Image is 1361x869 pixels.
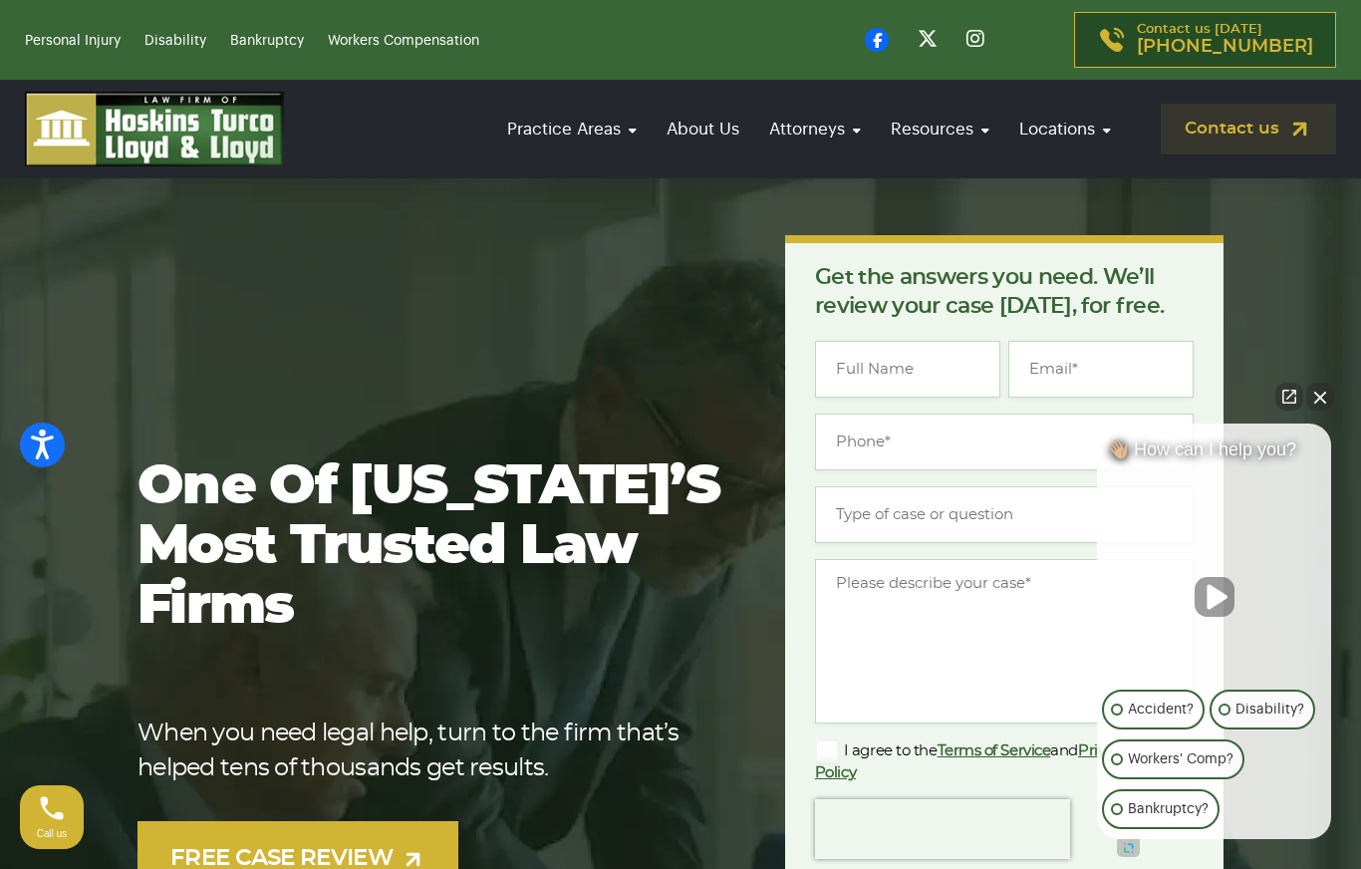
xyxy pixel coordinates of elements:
[1074,12,1336,68] a: Contact us [DATE][PHONE_NUMBER]
[328,34,479,48] a: Workers Compensation
[1128,698,1194,722] p: Accident?
[1137,37,1313,57] span: [PHONE_NUMBER]
[137,457,721,637] h1: One of [US_STATE]’s most trusted law firms
[144,34,206,48] a: Disability
[881,101,999,157] a: Resources
[1097,438,1331,470] div: 👋🏼 How can I help you?
[137,717,721,786] p: When you need legal help, turn to the firm that’s helped tens of thousands get results.
[25,34,121,48] a: Personal Injury
[1275,383,1303,411] a: Open direct chat
[230,34,304,48] a: Bankruptcy
[497,101,647,157] a: Practice Areas
[1117,839,1140,857] a: Open intaker chat
[657,101,749,157] a: About Us
[815,739,1162,783] label: I agree to the and
[1137,23,1313,57] p: Contact us [DATE]
[1306,383,1334,411] button: Close Intaker Chat Widget
[1161,104,1336,154] a: Contact us
[815,799,1070,859] iframe: reCAPTCHA
[938,743,1051,758] a: Terms of Service
[25,92,284,166] img: logo
[37,828,68,839] span: Call us
[815,263,1194,321] p: Get the answers you need. We’ll review your case [DATE], for free.
[759,101,871,157] a: Attorneys
[1235,698,1304,722] p: Disability?
[815,486,1194,543] input: Type of case or question
[1009,101,1121,157] a: Locations
[815,341,1000,398] input: Full Name
[1128,747,1233,771] p: Workers' Comp?
[815,414,1194,470] input: Phone*
[1128,797,1209,821] p: Bankruptcy?
[1008,341,1194,398] input: Email*
[1195,577,1234,617] button: Unmute video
